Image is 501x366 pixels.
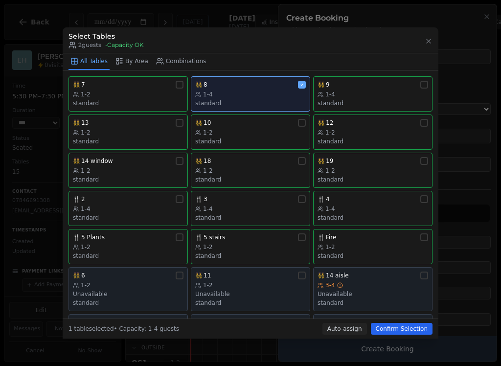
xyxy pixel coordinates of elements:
[203,129,213,137] span: 1-2
[326,119,333,127] span: 12
[326,157,333,165] span: 19
[81,195,85,203] span: 2
[81,205,91,213] span: 1-4
[81,129,91,137] span: 1-2
[191,229,310,264] button: 🍴5 stairs1-2standard
[68,41,101,49] span: 2 guests
[318,81,325,89] span: 👯
[318,137,428,145] div: standard
[68,267,188,311] button: 👯61-2Unavailablestandard
[204,119,211,127] span: 10
[313,114,433,150] button: 👯121-2standard
[195,99,306,107] div: standard
[68,191,188,226] button: 🍴21-4standard
[68,153,188,188] button: 👯14 window1-2standard
[318,99,428,107] div: standard
[68,314,188,358] button: 👯153-5Unavailablestandard
[195,252,306,260] div: standard
[68,31,144,41] h3: Select Tables
[81,233,105,241] span: 5 Plants
[195,81,203,89] span: 👯
[73,195,80,203] span: 🍴
[81,243,91,251] span: 1-2
[68,325,179,332] span: 1 table selected • Capacity: 1-4 guests
[325,281,335,289] span: 3-4
[195,176,306,183] div: standard
[203,205,213,213] span: 1-4
[325,167,335,175] span: 1-2
[191,114,310,150] button: 👯101-2standard
[73,99,183,107] div: standard
[318,195,325,203] span: 🍴
[195,157,203,165] span: 👯
[195,233,203,241] span: 🍴
[318,252,428,260] div: standard
[204,272,211,279] span: 11
[318,290,428,298] div: Unavailable
[191,191,310,226] button: 🍴31-4standard
[81,119,89,127] span: 13
[81,272,85,279] span: 6
[68,229,188,264] button: 🍴5 Plants1-2standard
[81,281,91,289] span: 1-2
[191,267,310,311] button: 👯111-2Unavailablestandard
[313,191,433,226] button: 🍴41-4standard
[313,153,433,188] button: 👯191-2standard
[318,119,325,127] span: 👯
[325,91,335,98] span: 1-4
[191,314,310,358] button: 👯163-5Unavailablestandard
[318,272,325,279] span: 👯
[195,119,203,127] span: 👯
[195,214,306,222] div: standard
[318,214,428,222] div: standard
[73,214,183,222] div: standard
[318,233,325,241] span: 🍴
[371,323,433,335] button: Confirm Selection
[326,81,330,89] span: 9
[114,53,150,70] button: By Area
[318,176,428,183] div: standard
[73,119,80,127] span: 👯
[195,195,203,203] span: 🍴
[325,205,335,213] span: 1-4
[326,233,336,241] span: Fire
[203,91,213,98] span: 1-4
[73,233,80,241] span: 🍴
[73,290,183,298] div: Unavailable
[68,114,188,150] button: 👯131-2standard
[105,41,144,49] span: • Capacity OK
[195,137,306,145] div: standard
[326,195,330,203] span: 4
[81,157,113,165] span: 14 window
[73,81,80,89] span: 👯
[195,299,306,307] div: standard
[203,281,213,289] span: 1-2
[322,323,367,335] button: Auto-assign
[68,76,188,112] button: 👯71-2standard
[195,290,306,298] div: Unavailable
[313,229,433,264] button: 🍴Fire1-2standard
[73,157,80,165] span: 👯
[195,272,203,279] span: 👯
[204,81,207,89] span: 8
[191,153,310,188] button: 👯181-2standard
[154,53,208,70] button: Combinations
[73,299,183,307] div: standard
[203,167,213,175] span: 1-2
[204,195,207,203] span: 3
[81,81,85,89] span: 7
[318,157,325,165] span: 👯
[325,243,335,251] span: 1-2
[204,233,225,241] span: 5 stairs
[313,76,433,112] button: 👯91-4standard
[313,314,433,358] button: 👯173-4Unavailablestandard
[73,176,183,183] div: standard
[203,243,213,251] span: 1-2
[326,272,349,279] span: 14 aisle
[73,272,80,279] span: 👯
[325,129,335,137] span: 1-2
[81,167,91,175] span: 1-2
[313,267,433,311] button: 👯14 aisle3-4Unavailablestandard
[73,252,183,260] div: standard
[191,76,310,112] button: 👯81-4standard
